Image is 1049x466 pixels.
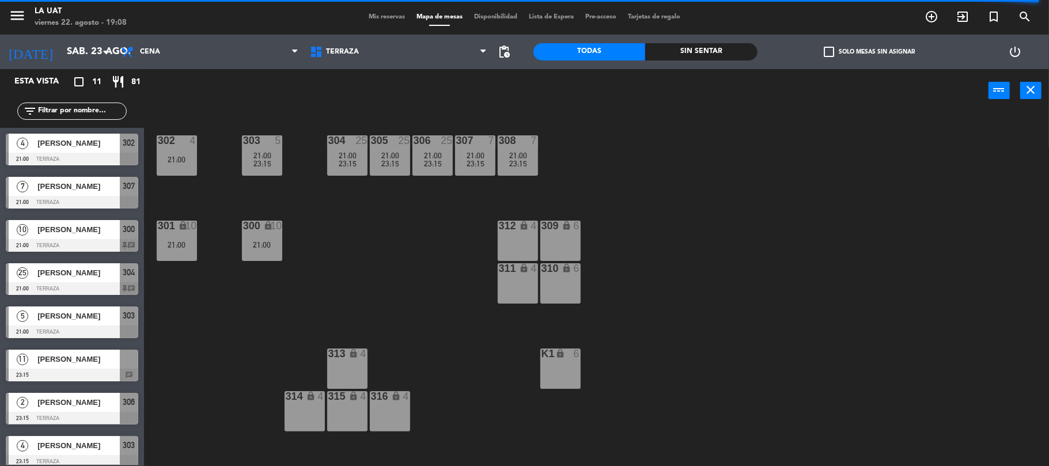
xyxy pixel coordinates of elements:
div: viernes 22. agosto - 19:08 [35,17,127,29]
div: 4 [360,391,367,401]
div: 4 [190,135,196,146]
i: lock [263,221,273,230]
span: Lista de Espera [523,14,580,20]
div: 4 [360,348,367,359]
span: Terraza [326,48,359,56]
div: 25 [355,135,367,146]
i: lock [519,221,529,230]
span: 23:15 [509,159,527,168]
span: 10 [17,224,28,236]
span: 307 [123,179,135,193]
span: Disponibilidad [468,14,523,20]
i: crop_square [72,75,86,89]
div: 25 [441,135,452,146]
i: lock [349,391,358,401]
span: 23:15 [467,159,484,168]
i: exit_to_app [956,10,970,24]
button: close [1020,82,1042,99]
div: 313 [328,348,329,359]
div: Todas [533,43,646,60]
span: 21:00 [381,151,399,160]
span: 306 [123,395,135,409]
span: 21:00 [467,151,484,160]
span: [PERSON_NAME] [37,310,120,322]
i: lock [349,348,358,358]
i: filter_list [23,104,37,118]
span: 23:15 [339,159,357,168]
span: check_box_outline_blank [824,47,835,57]
i: lock [519,263,529,273]
span: 5 [17,310,28,322]
span: [PERSON_NAME] [37,267,120,279]
div: 6 [573,221,580,231]
div: 4 [531,263,537,274]
div: 307 [456,135,457,146]
i: lock [555,348,565,358]
i: restaurant [111,75,125,89]
label: Solo mesas sin asignar [824,47,915,57]
span: 7 [17,181,28,192]
div: 4 [317,391,324,401]
div: 315 [328,391,329,401]
span: 21:00 [253,151,271,160]
span: 21:00 [339,151,357,160]
span: [PERSON_NAME] [37,353,120,365]
div: 7 [531,135,537,146]
i: lock [306,391,316,401]
span: 302 [123,136,135,150]
i: power_settings_new [1009,45,1023,59]
i: lock [562,221,571,230]
span: 4 [17,138,28,149]
span: Tarjetas de regalo [622,14,686,20]
div: 10 [185,221,196,231]
i: close [1024,83,1038,97]
div: La Uat [35,6,127,17]
span: 81 [131,75,141,89]
span: [PERSON_NAME] [37,440,120,452]
span: Pre-acceso [580,14,622,20]
span: 303 [123,309,135,323]
i: search [1018,10,1032,24]
div: K1 [541,348,542,359]
i: lock [391,391,401,401]
span: [PERSON_NAME] [37,137,120,149]
div: 6 [573,348,580,359]
div: Esta vista [6,75,83,89]
div: Sin sentar [645,43,758,60]
span: Mis reservas [363,14,411,20]
i: menu [9,7,26,24]
div: 309 [541,221,542,231]
span: 303 [123,438,135,452]
i: power_input [993,83,1006,97]
div: 5 [275,135,282,146]
span: 304 [123,266,135,279]
span: 300 [123,222,135,236]
i: lock [562,263,571,273]
span: 23:15 [381,159,399,168]
span: 11 [92,75,101,89]
span: 11 [17,354,28,365]
span: [PERSON_NAME] [37,223,120,236]
i: turned_in_not [987,10,1001,24]
i: add_circle_outline [925,10,938,24]
div: 4 [531,221,537,231]
span: 2 [17,397,28,408]
input: Filtrar por nombre... [37,105,126,118]
span: 4 [17,440,28,452]
div: 6 [573,263,580,274]
span: 23:15 [424,159,442,168]
button: menu [9,7,26,28]
div: 7 [488,135,495,146]
span: 21:00 [424,151,442,160]
span: 23:15 [253,159,271,168]
span: [PERSON_NAME] [37,396,120,408]
div: 25 [398,135,410,146]
div: 4 [403,391,410,401]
